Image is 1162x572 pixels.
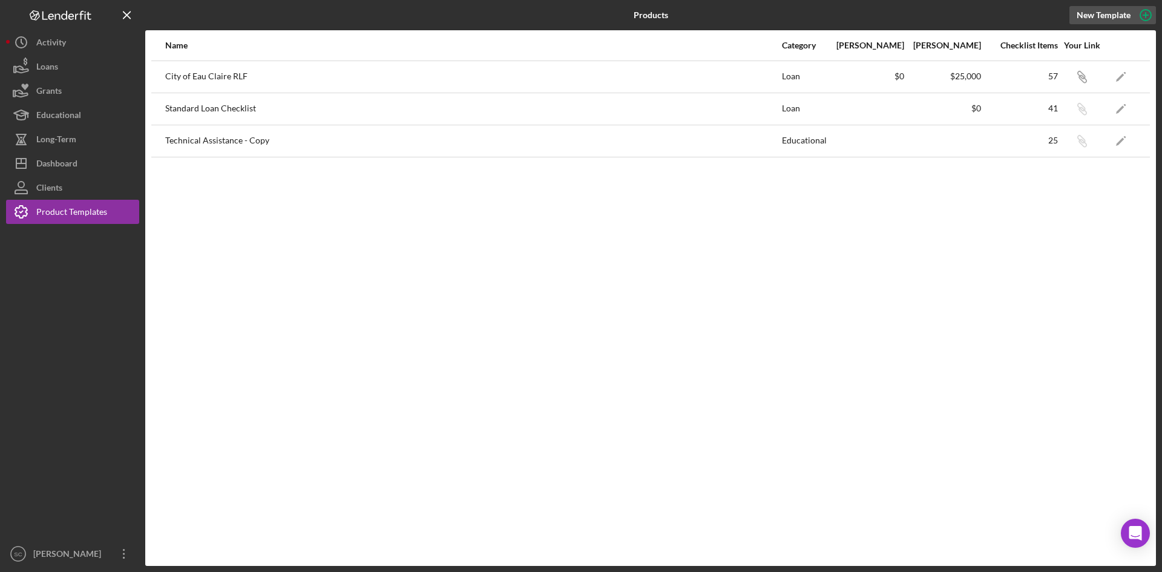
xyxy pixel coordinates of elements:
[1069,6,1156,24] button: New Template
[905,71,981,81] div: $25,000
[634,10,668,20] b: Products
[165,41,781,50] div: Name
[6,542,139,566] button: SC[PERSON_NAME]
[6,54,139,79] button: Loans
[6,127,139,151] button: Long-Term
[829,71,904,81] div: $0
[36,54,58,82] div: Loans
[6,176,139,200] button: Clients
[36,151,77,179] div: Dashboard
[1121,519,1150,548] div: Open Intercom Messenger
[6,200,139,224] button: Product Templates
[36,103,81,130] div: Educational
[30,542,109,569] div: [PERSON_NAME]
[782,94,827,124] div: Loan
[905,41,981,50] div: [PERSON_NAME]
[36,176,62,203] div: Clients
[1077,6,1131,24] div: New Template
[14,551,22,557] text: SC
[165,94,781,124] div: Standard Loan Checklist
[36,200,107,227] div: Product Templates
[905,104,981,113] div: $0
[782,126,827,156] div: Educational
[982,71,1058,81] div: 57
[6,103,139,127] button: Educational
[1059,41,1105,50] div: Your Link
[782,41,827,50] div: Category
[6,30,139,54] button: Activity
[982,136,1058,145] div: 25
[165,126,781,156] div: Technical Assistance - Copy
[782,62,827,92] div: Loan
[36,79,62,106] div: Grants
[165,62,781,92] div: City of Eau Claire RLF
[982,104,1058,113] div: 41
[6,79,139,103] button: Grants
[36,127,76,154] div: Long-Term
[6,151,139,176] button: Dashboard
[36,30,66,58] div: Activity
[982,41,1058,50] div: Checklist Items
[829,41,904,50] div: [PERSON_NAME]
